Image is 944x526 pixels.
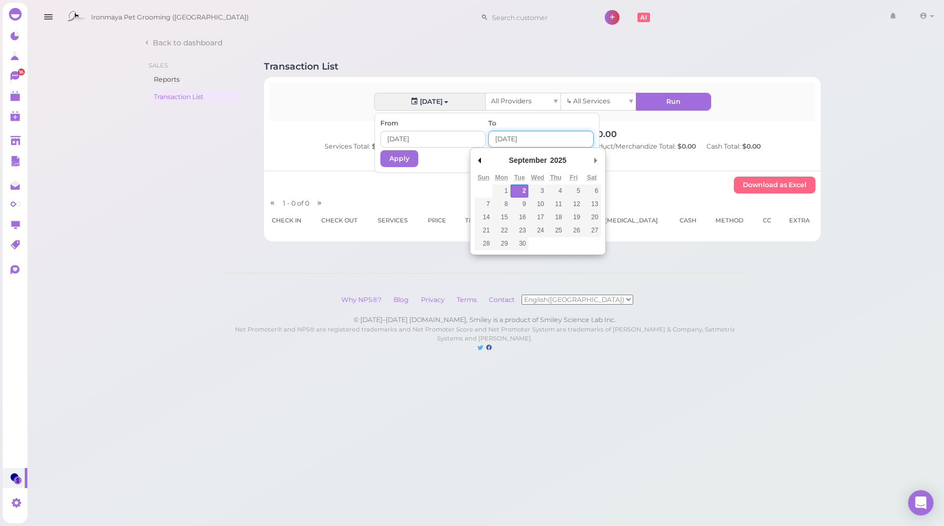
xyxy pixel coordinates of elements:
button: 15 [493,211,510,224]
span: 16 [18,69,25,75]
button: 8 [493,198,510,211]
label: To [488,119,496,128]
li: Sales [149,61,243,70]
abbr: Friday [570,174,578,181]
abbr: Thursday [550,174,562,181]
button: 4 [547,184,565,198]
button: 27 [583,224,601,237]
input: Search customer [488,9,591,26]
th: Method [707,208,755,232]
input: Use the arrow keys to pick a date [488,131,594,148]
a: Transaction List [149,90,243,104]
th: Extra [781,208,821,232]
span: ↳ All Services [566,97,610,105]
button: 5 [565,184,583,198]
button: 21 [475,224,493,237]
button: [DATE] [375,93,485,110]
button: 6 [583,184,601,198]
button: 30 [510,237,528,250]
button: 9 [510,198,528,211]
a: Terms [451,296,482,304]
div: Services Total: [319,142,396,151]
span: Ironmaya Pet Grooming ([GEOGRAPHIC_DATA]) [91,3,249,32]
span: 0 [291,199,297,207]
button: 19 [565,211,583,224]
a: Privacy [416,296,450,304]
button: Download as Excel [734,177,815,193]
button: 10 [528,198,546,211]
th: Check in [264,208,313,232]
a: Blog [388,296,414,304]
div: Open Intercom Messenger [908,490,933,515]
div: © [DATE]–[DATE] [DOMAIN_NAME], Smiley is a product of Smiley Science Lab Inc. [224,315,746,325]
button: 1 [493,184,510,198]
th: Price [420,208,457,232]
abbr: Sunday [477,174,489,181]
button: 16 [510,211,528,224]
th: CC [755,208,781,232]
b: $0.00 [372,142,390,150]
button: 28 [475,237,493,250]
button: Apply [380,150,418,167]
small: Net Promoter® and NPS® are registered trademarks and Net Promoter Score and Net Promoter System a... [235,326,735,343]
th: Cash [672,208,707,232]
input: Use the arrow keys to pick a date [380,131,486,148]
th: Check out [313,208,370,232]
button: 12 [565,198,583,211]
a: Contact [484,296,522,304]
abbr: Tuesday [514,174,525,181]
button: Run [636,93,711,110]
button: 25 [547,224,565,237]
button: 24 [528,224,546,237]
button: 3 [528,184,546,198]
abbr: Wednesday [531,174,544,181]
h4: Money Earned(include tips): $0.00 [264,129,821,139]
button: Previous Month [475,152,485,168]
h1: Transaction List [264,61,338,72]
button: 29 [493,237,510,250]
th: Tip [457,208,485,232]
button: 20 [583,211,601,224]
button: Next Month [591,152,601,168]
div: 2025 [548,152,568,168]
button: 2 [510,184,528,198]
button: 14 [475,211,493,224]
abbr: Monday [495,174,508,181]
button: 18 [547,211,565,224]
div: September [507,152,548,168]
span: 1 [283,199,287,207]
a: Back to dashboard [143,37,222,48]
a: Reports [149,72,243,87]
th: [MEDICAL_DATA] [597,208,672,232]
b: $0.00 [742,142,761,150]
button: 26 [565,224,583,237]
button: 11 [547,198,565,211]
span: - [287,199,290,207]
button: 23 [510,224,528,237]
b: $0.00 [677,142,696,150]
button: 22 [493,224,510,237]
a: Why NPS®? [336,296,387,304]
div: Product/Merchandize Total: [582,142,701,151]
th: Services [370,208,420,232]
span: 0 [305,199,309,207]
button: 17 [528,211,546,224]
div: Cash Total: [701,142,766,151]
span: of [297,199,303,207]
abbr: Saturday [587,174,597,181]
label: From [380,119,398,128]
button: 13 [583,198,601,211]
a: 16 [3,66,27,86]
span: All Providers [491,97,532,105]
button: 7 [475,198,493,211]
